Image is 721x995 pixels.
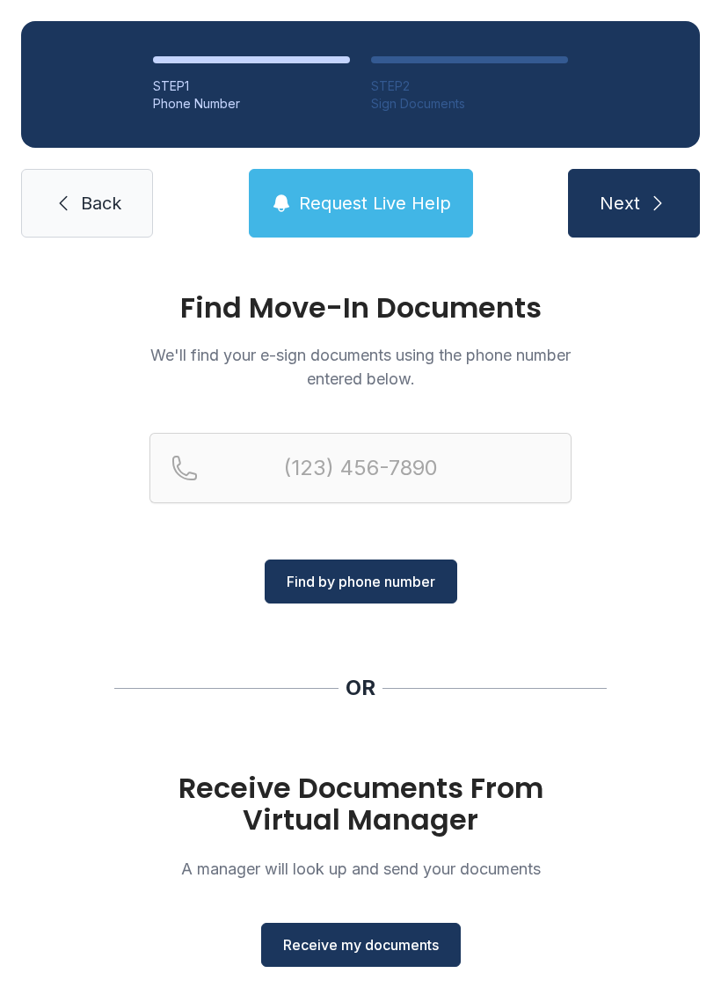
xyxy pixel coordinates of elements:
div: STEP 2 [371,77,568,95]
span: Next [600,191,640,216]
span: Back [81,191,121,216]
h1: Find Move-In Documents [149,294,572,322]
div: Phone Number [153,95,350,113]
p: A manager will look up and send your documents [149,857,572,881]
div: STEP 1 [153,77,350,95]
h1: Receive Documents From Virtual Manager [149,772,572,836]
span: Request Live Help [299,191,451,216]
div: Sign Documents [371,95,568,113]
span: Find by phone number [287,571,435,592]
input: Reservation phone number [149,433,572,503]
p: We'll find your e-sign documents using the phone number entered below. [149,343,572,391]
span: Receive my documents [283,934,439,955]
div: OR [346,674,375,702]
